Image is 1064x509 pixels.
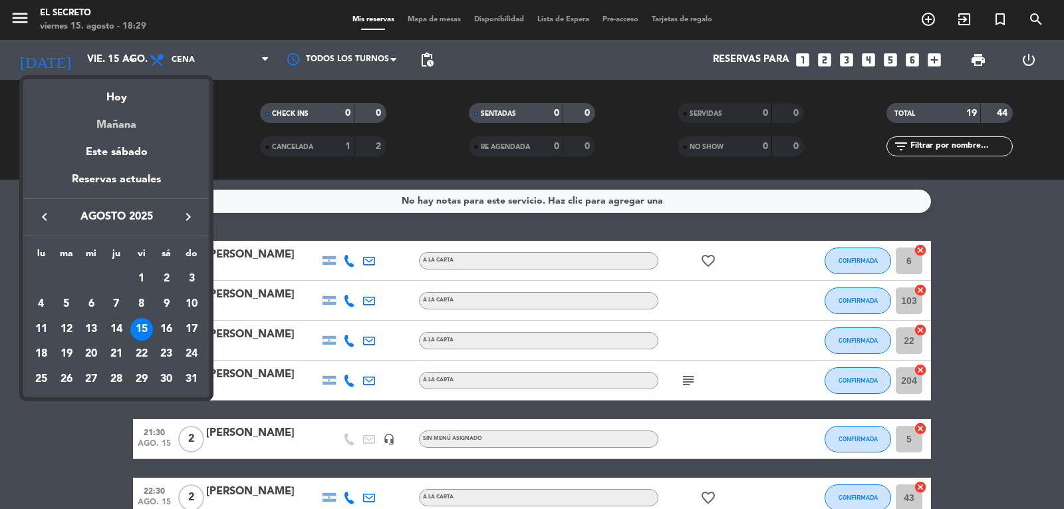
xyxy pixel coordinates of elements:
td: 31 de agosto de 2025 [179,367,204,392]
div: 3 [180,267,203,290]
td: 4 de agosto de 2025 [29,291,54,317]
div: Hoy [23,79,209,106]
div: 1 [130,267,153,290]
td: 19 de agosto de 2025 [54,341,79,367]
td: 2 de agosto de 2025 [154,266,180,291]
td: 17 de agosto de 2025 [179,317,204,342]
div: 25 [30,368,53,391]
div: 16 [155,318,178,341]
div: 31 [180,368,203,391]
i: keyboard_arrow_right [180,209,196,225]
div: 19 [55,343,78,365]
td: 16 de agosto de 2025 [154,317,180,342]
div: 14 [105,318,128,341]
th: lunes [29,246,54,267]
th: jueves [104,246,129,267]
div: 22 [130,343,153,365]
i: keyboard_arrow_left [37,209,53,225]
span: agosto 2025 [57,208,176,226]
td: 10 de agosto de 2025 [179,291,204,317]
td: 9 de agosto de 2025 [154,291,180,317]
td: 8 de agosto de 2025 [129,291,154,317]
button: keyboard_arrow_left [33,208,57,226]
div: 9 [155,293,178,315]
th: sábado [154,246,180,267]
div: 13 [80,318,102,341]
div: 4 [30,293,53,315]
td: 7 de agosto de 2025 [104,291,129,317]
td: 25 de agosto de 2025 [29,367,54,392]
td: 13 de agosto de 2025 [78,317,104,342]
div: 7 [105,293,128,315]
div: 11 [30,318,53,341]
div: 21 [105,343,128,365]
td: 1 de agosto de 2025 [129,266,154,291]
div: 18 [30,343,53,365]
div: 28 [105,368,128,391]
div: 10 [180,293,203,315]
td: 12 de agosto de 2025 [54,317,79,342]
td: 21 de agosto de 2025 [104,341,129,367]
td: 6 de agosto de 2025 [78,291,104,317]
td: 18 de agosto de 2025 [29,341,54,367]
div: 12 [55,318,78,341]
td: 11 de agosto de 2025 [29,317,54,342]
button: keyboard_arrow_right [176,208,200,226]
div: 26 [55,368,78,391]
div: 8 [130,293,153,315]
div: Este sábado [23,134,209,171]
th: martes [54,246,79,267]
div: 30 [155,368,178,391]
td: 27 de agosto de 2025 [78,367,104,392]
td: 24 de agosto de 2025 [179,341,204,367]
td: 14 de agosto de 2025 [104,317,129,342]
td: 22 de agosto de 2025 [129,341,154,367]
td: 20 de agosto de 2025 [78,341,104,367]
th: viernes [129,246,154,267]
div: 24 [180,343,203,365]
div: 5 [55,293,78,315]
td: 5 de agosto de 2025 [54,291,79,317]
div: 23 [155,343,178,365]
td: 29 de agosto de 2025 [129,367,154,392]
div: 20 [80,343,102,365]
td: 15 de agosto de 2025 [129,317,154,342]
div: Mañana [23,106,209,134]
td: AGO. [29,266,129,291]
div: Reservas actuales [23,171,209,198]
td: 30 de agosto de 2025 [154,367,180,392]
div: 29 [130,368,153,391]
div: 2 [155,267,178,290]
th: miércoles [78,246,104,267]
td: 3 de agosto de 2025 [179,266,204,291]
div: 27 [80,368,102,391]
div: 17 [180,318,203,341]
div: 15 [130,318,153,341]
td: 23 de agosto de 2025 [154,341,180,367]
div: 6 [80,293,102,315]
td: 28 de agosto de 2025 [104,367,129,392]
th: domingo [179,246,204,267]
td: 26 de agosto de 2025 [54,367,79,392]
